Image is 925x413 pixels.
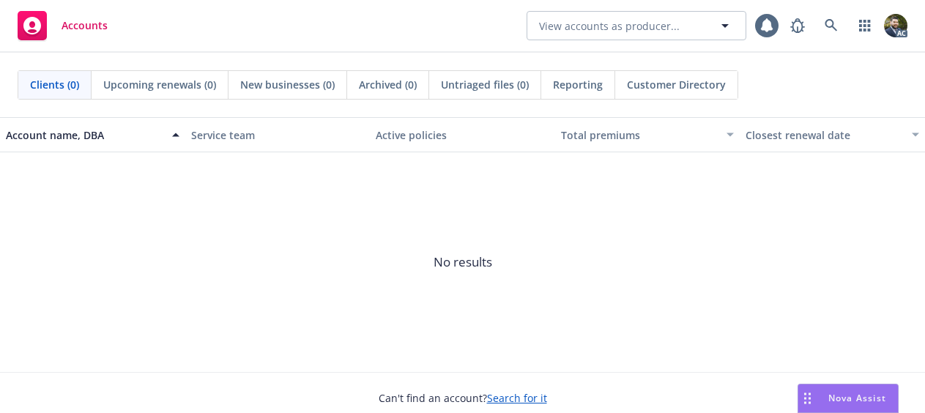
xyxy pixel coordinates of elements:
button: Active policies [370,117,555,152]
button: View accounts as producer... [527,11,746,40]
span: Nova Assist [828,392,886,404]
div: Drag to move [798,384,817,412]
button: Nova Assist [798,384,899,413]
div: Service team [191,127,365,143]
a: Search [817,11,846,40]
span: Untriaged files (0) [441,77,529,92]
a: Search for it [487,391,547,405]
div: Closest renewal date [746,127,903,143]
a: Accounts [12,5,114,46]
span: Archived (0) [359,77,417,92]
span: Customer Directory [627,77,726,92]
div: Total premiums [561,127,718,143]
a: Report a Bug [783,11,812,40]
img: photo [884,14,907,37]
button: Closest renewal date [740,117,925,152]
span: New businesses (0) [240,77,335,92]
button: Total premiums [555,117,740,152]
button: Service team [185,117,371,152]
div: Active policies [376,127,549,143]
span: Accounts [62,20,108,31]
a: Switch app [850,11,880,40]
span: View accounts as producer... [539,18,680,34]
span: Can't find an account? [379,390,547,406]
div: Account name, DBA [6,127,163,143]
span: Upcoming renewals (0) [103,77,216,92]
span: Clients (0) [30,77,79,92]
span: Reporting [553,77,603,92]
